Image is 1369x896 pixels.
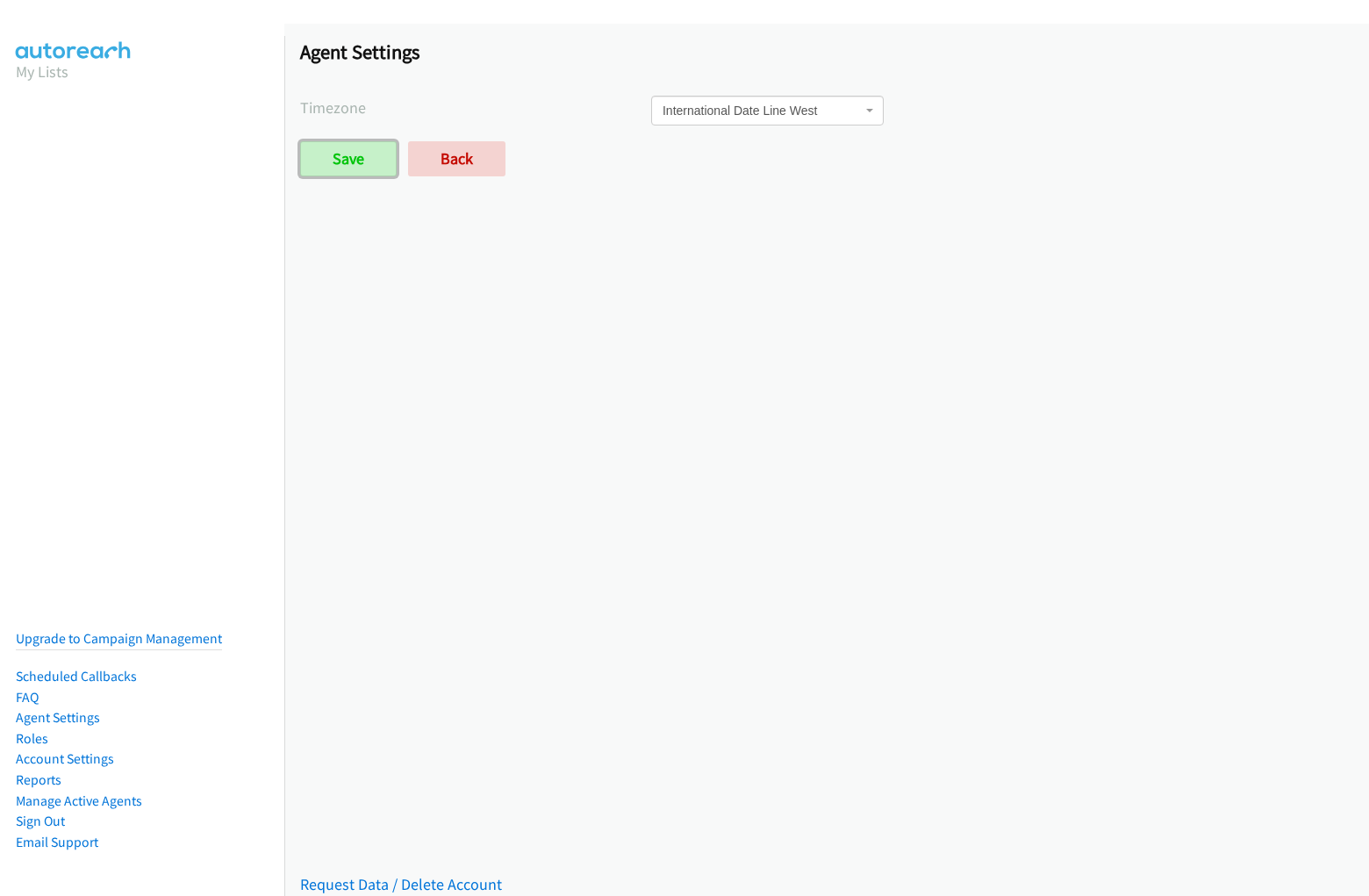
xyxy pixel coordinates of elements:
a: Sign Out [16,813,65,829]
a: Manage Active Agents [16,792,142,809]
a: Email Support [16,834,98,850]
a: Request Data / Delete Account [300,874,502,894]
a: My Lists [16,61,68,82]
h1: Agent Settings [300,39,1353,64]
span: International Date Line West [663,102,862,119]
a: Roles [16,730,48,747]
a: FAQ [16,689,39,706]
a: Back [408,141,505,176]
label: Timezone [300,96,651,119]
a: Upgrade to Campaign Management [16,630,222,647]
a: Reports [16,771,61,788]
input: Save [300,141,397,176]
a: Account Settings [16,750,114,767]
span: International Date Line West [651,96,884,125]
a: Agent Settings [16,709,100,726]
a: Scheduled Callbacks [16,668,137,685]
